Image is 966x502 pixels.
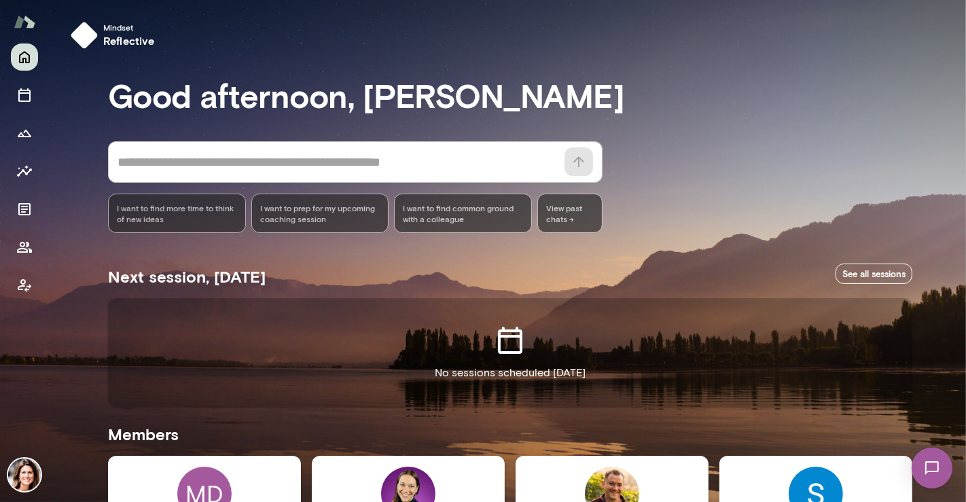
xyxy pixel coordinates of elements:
[11,82,38,109] button: Sessions
[8,459,41,491] img: Gwen Throckmorton
[403,202,523,224] span: I want to find common ground with a colleague
[71,22,98,49] img: mindset
[11,120,38,147] button: Growth Plan
[103,33,155,49] h6: reflective
[14,9,35,35] img: Mento
[537,194,603,233] span: View past chats ->
[108,423,912,445] h5: Members
[65,16,166,54] button: Mindsetreflective
[394,194,532,233] div: I want to find common ground with a colleague
[11,158,38,185] button: Insights
[836,264,912,285] a: See all sessions
[117,202,237,224] span: I want to find more time to think of new ideas
[11,234,38,261] button: Members
[11,43,38,71] button: Home
[108,194,246,233] div: I want to find more time to think of new ideas
[260,202,380,224] span: I want to prep for my upcoming coaching session
[108,266,266,287] h5: Next session, [DATE]
[11,196,38,223] button: Documents
[251,194,389,233] div: I want to prep for my upcoming coaching session
[103,22,155,33] span: Mindset
[108,76,912,114] h3: Good afternoon, [PERSON_NAME]
[11,272,38,299] button: Client app
[435,365,586,381] p: No sessions scheduled [DATE]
